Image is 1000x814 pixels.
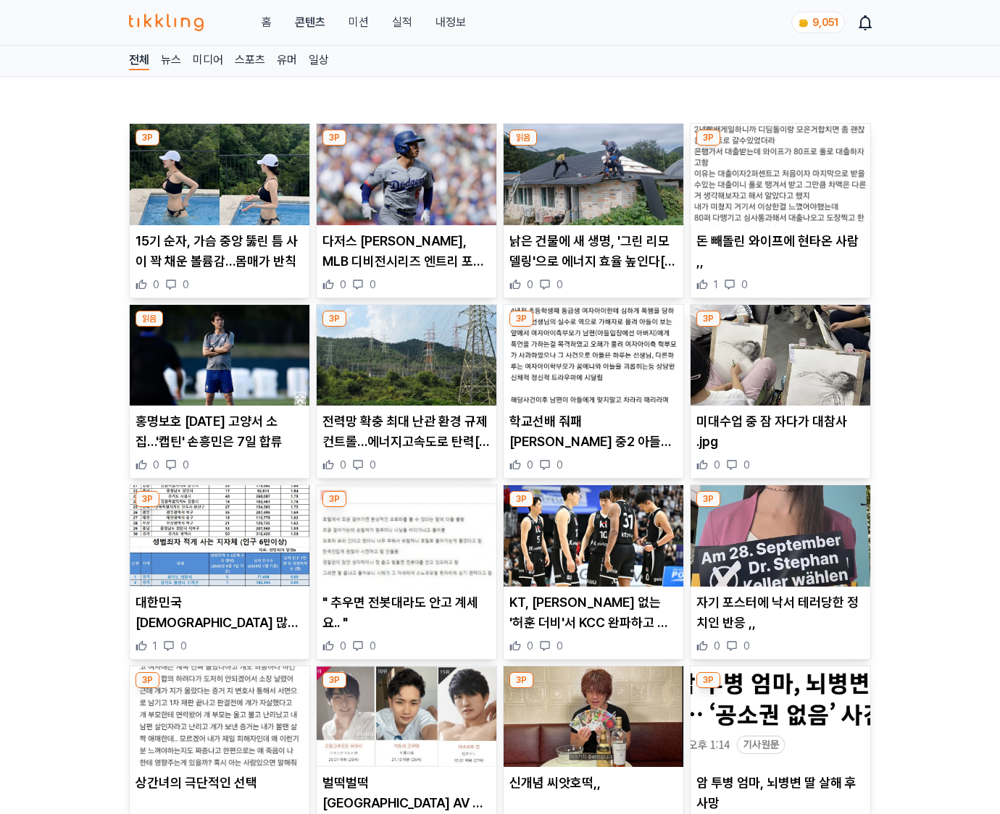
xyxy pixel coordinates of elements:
p: 15기 순자, 가슴 중앙 뚫린 틈 사이 꽉 채운 볼륨감…몸매가 반칙 [136,231,304,272]
span: 0 [527,277,533,292]
img: 티끌링 [129,14,204,31]
a: 유머 [277,51,297,70]
a: coin 9,051 [791,12,842,33]
img: 홍명보호 내일 고양서 소집…'캡틴' 손흥민은 7일 합류 [130,305,309,406]
img: 미대수업 중 잠 자다가 대참사 .jpg [691,305,870,406]
span: 0 [340,639,346,653]
p: 낡은 건물에 새 생명, '그린 리모델링'으로 에너지 효율 높인다[주거의 미래]③ [509,231,678,272]
div: 읽음 [509,130,537,146]
div: 3P [136,672,159,688]
span: 0 [370,639,376,653]
a: 내정보 [436,14,466,31]
a: 실적 [392,14,412,31]
span: 0 [527,458,533,472]
div: 3P [509,311,533,327]
div: 3P [696,311,720,327]
span: 0 [153,458,159,472]
div: 3P [322,311,346,327]
div: 3P [136,491,159,507]
div: 3P KT, 허훈 없는 '허훈 더비'서 KCC 완파하고 개막 첫 승…정관장, 소노 제압(종합) KT, [PERSON_NAME] 없는 '허훈 더비'서 KCC 완파하고 개막 첫 ... [503,484,684,660]
div: 3P [322,130,346,146]
img: 낡은 건물에 새 생명, '그린 리모델링'으로 에너지 효율 높인다[주거의 미래]③ [504,124,683,225]
div: 읽음 홍명보호 내일 고양서 소집…'캡틴' 손흥민은 7일 합류 홍명보호 [DATE] 고양서 소집…'캡틴' 손흥민은 7일 합류 0 0 [129,304,310,479]
a: 일상 [309,51,329,70]
div: 3P 대한민국 성범죄자 많이 사는 동네 ,, 대한민국 [DEMOGRAPHIC_DATA] 많이 사는 동네 ,, 1 0 [129,484,310,660]
div: 3P [136,130,159,146]
p: 홍명보호 [DATE] 고양서 소집…'캡틴' 손흥민은 7일 합류 [136,411,304,452]
a: 전체 [129,51,149,70]
div: 3P [696,672,720,688]
div: 3P 15기 순자, 가슴 중앙 뚫린 틈 사이 꽉 채운 볼륨감…몸매가 반칙 15기 순자, 가슴 중앙 뚫린 틈 사이 꽉 채운 볼륨감…몸매가 반칙 0 0 [129,123,310,298]
span: 0 [183,458,189,472]
span: 1 [714,277,718,292]
p: 돈 빼돌린 와이프에 현타온 사람 ,, [696,231,864,272]
span: 0 [557,639,563,653]
p: 암 투병 엄마, 뇌병변 딸 살해 후 사망 [696,773,864,813]
a: 콘텐츠 [295,14,325,31]
span: 0 [714,639,720,653]
span: 9,051 [812,17,838,28]
span: 0 [741,277,748,292]
p: 학교선배 줘패[PERSON_NAME] 중2 아들에게 잘했다는 아빠 ,, [509,411,678,452]
span: 0 [340,277,346,292]
img: 암 투병 엄마, 뇌병변 딸 살해 후 사망 [691,666,870,768]
span: 0 [180,639,187,653]
div: 3P 미대수업 중 잠 자다가 대참사 .jpg 미대수업 중 잠 자다가 대참사 .jpg 0 0 [690,304,871,479]
div: 3P [509,491,533,507]
p: 상간녀의 극단적인 선택 [136,773,304,793]
div: 3P [696,130,720,146]
span: 0 [370,277,376,292]
p: 다저스 [PERSON_NAME], MLB 디비전시리즈 엔트리 포함…1차전 벤치 출발 [322,231,491,272]
span: 0 [557,277,563,292]
span: 0 [714,458,720,472]
p: KT, [PERSON_NAME] 없는 '허훈 더비'서 KCC 완파하고 개막 첫 승…정관장, 소노 제압(종합) [509,592,678,633]
span: 0 [370,458,376,472]
p: 대한민국 [DEMOGRAPHIC_DATA] 많이 사는 동네 ,, [136,592,304,633]
p: 신개념 씨앗호떡,, [509,773,678,793]
img: 대한민국 성범죄자 많이 사는 동네 ,, [130,485,309,587]
div: 읽음 [136,311,163,327]
div: 3P 다저스 김혜성, MLB 디비전시리즈 엔트리 포함…1차전 벤치 출발 다저스 [PERSON_NAME], MLB 디비전시리즈 엔트리 포함…1차전 벤치 출발 0 0 [316,123,497,298]
a: 홈 [262,14,272,31]
img: 자기 포스터에 낙서 테러당한 정치인 반응 ,, [691,485,870,587]
div: 3P 학교선배 줘패버린 중2 아들에게 잘했다는 아빠 ,, 학교선배 줘패[PERSON_NAME] 중2 아들에게 잘했다는 아빠 ,, 0 0 [503,304,684,479]
p: 벌떡벌떡 [GEOGRAPHIC_DATA] AV 남배우 연령 근황 [322,773,491,813]
img: KT, 허훈 없는 '허훈 더비'서 KCC 완파하고 개막 첫 승…정관장, 소노 제압(종합) [504,485,683,587]
a: 뉴스 [161,51,181,70]
a: 스포츠 [235,51,265,70]
img: coin [798,17,809,29]
div: 3P " 추우면 전봇대라도 안고 계세요.. " " 추우면 전봇대라도 안고 계세요.. " 0 0 [316,484,497,660]
div: 3P [322,672,346,688]
img: 전력망 확충 최대 난관 환경 규제 컨트롤…에너지고속도로 탄력[기후부 시동②] [317,305,496,406]
div: 3P [322,491,346,507]
img: 벌떡벌떡 일본 AV 남배우 연령 근황 [317,666,496,768]
span: 0 [183,277,189,292]
span: 0 [743,639,750,653]
span: 0 [557,458,563,472]
img: 15기 순자, 가슴 중앙 뚫린 틈 사이 꽉 채운 볼륨감…몸매가 반칙 [130,124,309,225]
p: " 추우면 전봇대라도 안고 계세요.. " [322,592,491,633]
img: 다저스 김혜성, MLB 디비전시리즈 엔트리 포함…1차전 벤치 출발 [317,124,496,225]
div: 3P [509,672,533,688]
img: 학교선배 줘패버린 중2 아들에게 잘했다는 아빠 ,, [504,305,683,406]
img: 돈 빼돌린 와이프에 현타온 사람 ,, [691,124,870,225]
p: 전력망 확충 최대 난관 환경 규제 컨트롤…에너지고속도로 탄력[기후부 시동②] [322,411,491,452]
button: 미션 [349,14,369,31]
p: 자기 포스터에 낙서 테러당한 정치인 반응 ,, [696,592,864,633]
img: 상간녀의 극단적인 선택 [130,666,309,768]
div: 3P 돈 빼돌린 와이프에 현타온 사람 ,, 돈 빼돌린 와이프에 현타온 사람 ,, 1 0 [690,123,871,298]
img: " 추우면 전봇대라도 안고 계세요.. " [317,485,496,587]
span: 1 [153,639,157,653]
span: 0 [153,277,159,292]
div: 3P 전력망 확충 최대 난관 환경 규제 컨트롤…에너지고속도로 탄력[기후부 시동②] 전력망 확충 최대 난관 환경 규제 컨트롤…에너지고속도로 탄력[기후부 시동②] 0 0 [316,304,497,479]
div: 3P 자기 포스터에 낙서 테러당한 정치인 반응 ,, 자기 포스터에 낙서 테러당한 정치인 반응 ,, 0 0 [690,484,871,660]
p: 미대수업 중 잠 자다가 대참사 .jpg [696,411,864,452]
span: 0 [527,639,533,653]
span: 0 [340,458,346,472]
a: 미디어 [193,51,223,70]
span: 0 [743,458,750,472]
div: 읽음 낡은 건물에 새 생명, '그린 리모델링'으로 에너지 효율 높인다[주거의 미래]③ 낡은 건물에 새 생명, '그린 리모델링'으로 에너지 효율 높인다[주거의 미래]③ 0 0 [503,123,684,298]
img: 신개념 씨앗호떡,, [504,666,683,768]
div: 3P [696,491,720,507]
